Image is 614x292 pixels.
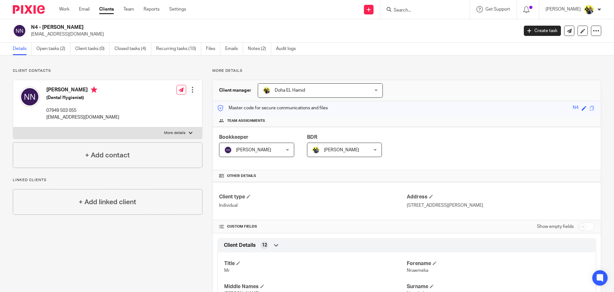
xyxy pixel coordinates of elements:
span: Client Details [224,242,256,249]
a: Clients [99,6,114,13]
h4: Surname [407,283,589,290]
p: [EMAIL_ADDRESS][DOMAIN_NAME] [46,114,119,121]
i: Primary [91,87,97,93]
img: Dennis-Starbridge.jpg [312,146,320,154]
h5: (Dental Hygienist) [46,95,119,101]
span: Team assignments [227,118,265,123]
a: Emails [225,43,243,55]
p: Client contacts [13,68,202,73]
p: [STREET_ADDRESS][PERSON_NAME] [407,202,594,209]
p: [EMAIL_ADDRESS][DOMAIN_NAME] [31,31,514,38]
span: [PERSON_NAME] [236,148,271,152]
a: Details [13,43,32,55]
a: Audit logs [276,43,301,55]
span: [PERSON_NAME] [324,148,359,152]
a: Reports [144,6,160,13]
img: Pixie [13,5,45,14]
h3: Client manager [219,87,251,94]
a: Team [123,6,134,13]
a: Email [79,6,90,13]
div: N4 [573,104,579,112]
p: Master code for secure communications and files [217,105,328,111]
a: Open tasks (2) [36,43,70,55]
h4: + Add linked client [79,197,136,207]
a: Closed tasks (4) [114,43,151,55]
span: Bookkeeper [219,135,248,140]
span: Mr [224,268,230,273]
img: Doha-Starbridge.jpg [263,87,271,94]
img: svg%3E [224,146,232,154]
a: Work [59,6,69,13]
span: Nnaemeka [407,268,428,273]
a: Recurring tasks (10) [156,43,201,55]
img: Dan-Starbridge%20(1).jpg [584,4,594,15]
p: Linked clients [13,178,202,183]
h4: Forename [407,260,589,267]
h4: CUSTOM FIELDS [219,224,407,229]
p: Individual [219,202,407,209]
label: Show empty fields [537,223,574,230]
h4: Middle Names [224,283,407,290]
span: BDR [307,135,317,140]
p: [PERSON_NAME] [546,6,581,13]
span: 12 [262,242,267,248]
img: svg%3E [13,24,26,38]
h4: [PERSON_NAME] [46,87,119,95]
span: Other details [227,173,256,179]
img: svg%3E [20,87,40,107]
p: More details [212,68,601,73]
h4: Client type [219,194,407,200]
a: Notes (2) [248,43,271,55]
a: Create task [524,26,561,36]
h4: Address [407,194,594,200]
span: Get Support [485,7,510,12]
a: Client tasks (0) [75,43,110,55]
h4: Title [224,260,407,267]
a: Settings [169,6,186,13]
input: Search [393,8,451,13]
h2: N4 - [PERSON_NAME] [31,24,418,31]
p: More details [164,130,185,136]
p: 07949 503 055 [46,107,119,114]
a: Files [206,43,220,55]
h4: + Add contact [85,150,130,160]
span: Doha EL Hamid [275,88,305,93]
